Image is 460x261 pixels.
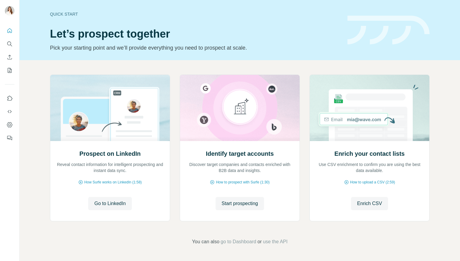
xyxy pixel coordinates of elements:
[263,238,287,245] button: use the API
[50,75,170,141] img: Prospect on LinkedIn
[5,6,14,16] img: Avatar
[5,106,14,117] button: Use Surfe API
[180,75,300,141] img: Identify target accounts
[84,180,142,185] span: How Surfe works on LinkedIn (1:58)
[347,16,430,45] img: banner
[357,200,382,207] span: Enrich CSV
[334,149,405,158] h2: Enrich your contact lists
[257,238,262,245] span: or
[94,200,126,207] span: Go to LinkedIn
[5,52,14,63] button: Enrich CSV
[50,11,340,17] div: Quick start
[5,25,14,36] button: Quick start
[56,161,164,173] p: Reveal contact information for intelligent prospecting and instant data sync.
[50,28,340,40] h1: Let’s prospect together
[350,180,395,185] span: How to upload a CSV (2:59)
[79,149,141,158] h2: Prospect on LinkedIn
[50,44,340,52] p: Pick your starting point and we’ll provide everything you need to prospect at scale.
[5,65,14,76] button: My lists
[216,180,269,185] span: How to prospect with Surfe (1:30)
[5,119,14,130] button: Dashboard
[216,197,264,210] button: Start prospecting
[316,161,423,173] p: Use CSV enrichment to confirm you are using the best data available.
[206,149,274,158] h2: Identify target accounts
[88,197,132,210] button: Go to LinkedIn
[5,38,14,49] button: Search
[222,200,258,207] span: Start prospecting
[5,93,14,104] button: Use Surfe on LinkedIn
[351,197,388,210] button: Enrich CSV
[186,161,294,173] p: Discover target companies and contacts enriched with B2B data and insights.
[221,238,256,245] button: go to Dashboard
[5,133,14,143] button: Feedback
[192,238,219,245] span: You can also
[309,75,430,141] img: Enrich your contact lists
